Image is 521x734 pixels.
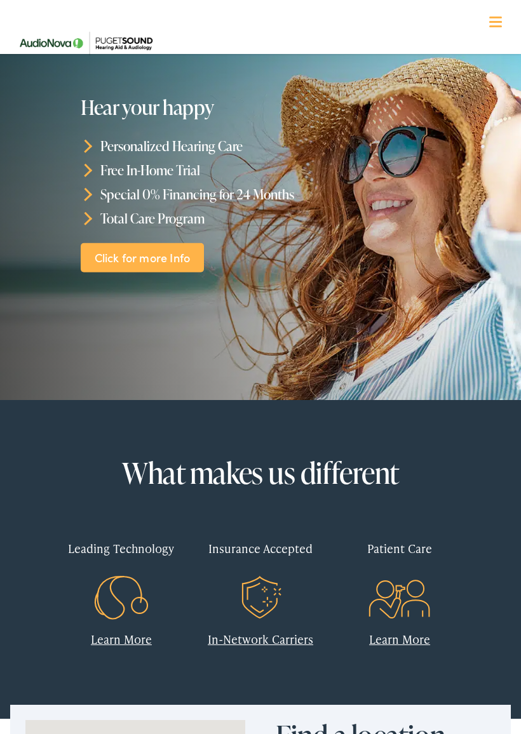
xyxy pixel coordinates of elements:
li: Free In-Home Trial [81,158,445,182]
h1: Hear your happy [81,96,284,118]
a: In-Network Carriers [208,631,313,647]
div: Patient Care [340,530,460,567]
a: What We Offer [20,51,510,90]
a: Leading Technology [61,530,181,605]
a: Patient Care [340,530,460,605]
li: Personalized Hearing Care [81,134,445,158]
div: Insurance Accepted [200,530,320,567]
h2: What makes us different [61,457,459,489]
a: Insurance Accepted [200,530,320,605]
a: Learn More [91,631,152,647]
a: Click for more Info [81,243,204,272]
a: Learn More [369,631,430,647]
li: Special 0% Financing for 24 Months [81,182,445,206]
li: Total Care Program [81,206,445,230]
div: Leading Technology [61,530,181,567]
